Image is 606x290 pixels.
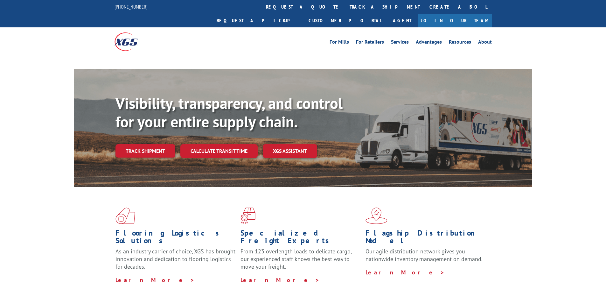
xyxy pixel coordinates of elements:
[366,269,445,276] a: Learn More >
[418,14,492,27] a: Join Our Team
[212,14,304,27] a: Request a pickup
[115,4,148,10] a: [PHONE_NUMBER]
[115,93,343,131] b: Visibility, transparency, and control for your entire supply chain.
[115,248,235,270] span: As an industry carrier of choice, XGS has brought innovation and dedication to flooring logistics...
[391,39,409,46] a: Services
[240,248,361,276] p: From 123 overlength loads to delicate cargo, our experienced staff knows the best way to move you...
[330,39,349,46] a: For Mills
[115,276,195,284] a: Learn More >
[478,39,492,46] a: About
[240,208,255,224] img: xgs-icon-focused-on-flooring-red
[263,144,317,158] a: XGS ASSISTANT
[366,229,486,248] h1: Flagship Distribution Model
[304,14,387,27] a: Customer Portal
[115,208,135,224] img: xgs-icon-total-supply-chain-intelligence-red
[416,39,442,46] a: Advantages
[115,229,236,248] h1: Flooring Logistics Solutions
[115,144,175,158] a: Track shipment
[449,39,471,46] a: Resources
[366,208,387,224] img: xgs-icon-flagship-distribution-model-red
[180,144,258,158] a: Calculate transit time
[366,248,483,263] span: Our agile distribution network gives you nationwide inventory management on demand.
[240,229,361,248] h1: Specialized Freight Experts
[356,39,384,46] a: For Retailers
[387,14,418,27] a: Agent
[240,276,320,284] a: Learn More >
